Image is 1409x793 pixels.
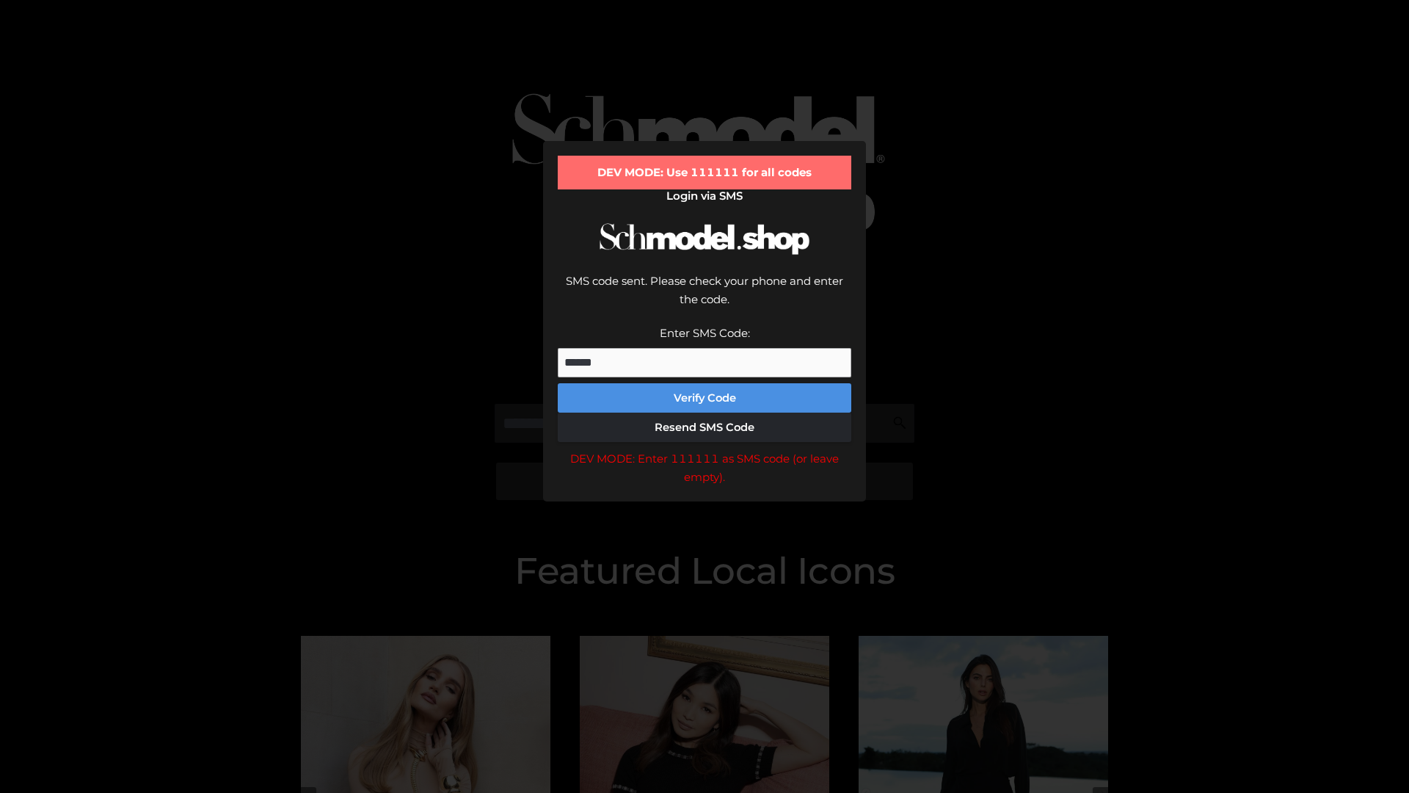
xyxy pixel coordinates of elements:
img: Schmodel Logo [594,210,815,268]
button: Verify Code [558,383,851,413]
div: DEV MODE: Use 111111 for all codes [558,156,851,189]
h2: Login via SMS [558,189,851,203]
label: Enter SMS Code: [660,326,750,340]
div: DEV MODE: Enter 111111 as SMS code (or leave empty). [558,449,851,487]
button: Resend SMS Code [558,413,851,442]
div: SMS code sent. Please check your phone and enter the code. [558,272,851,324]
